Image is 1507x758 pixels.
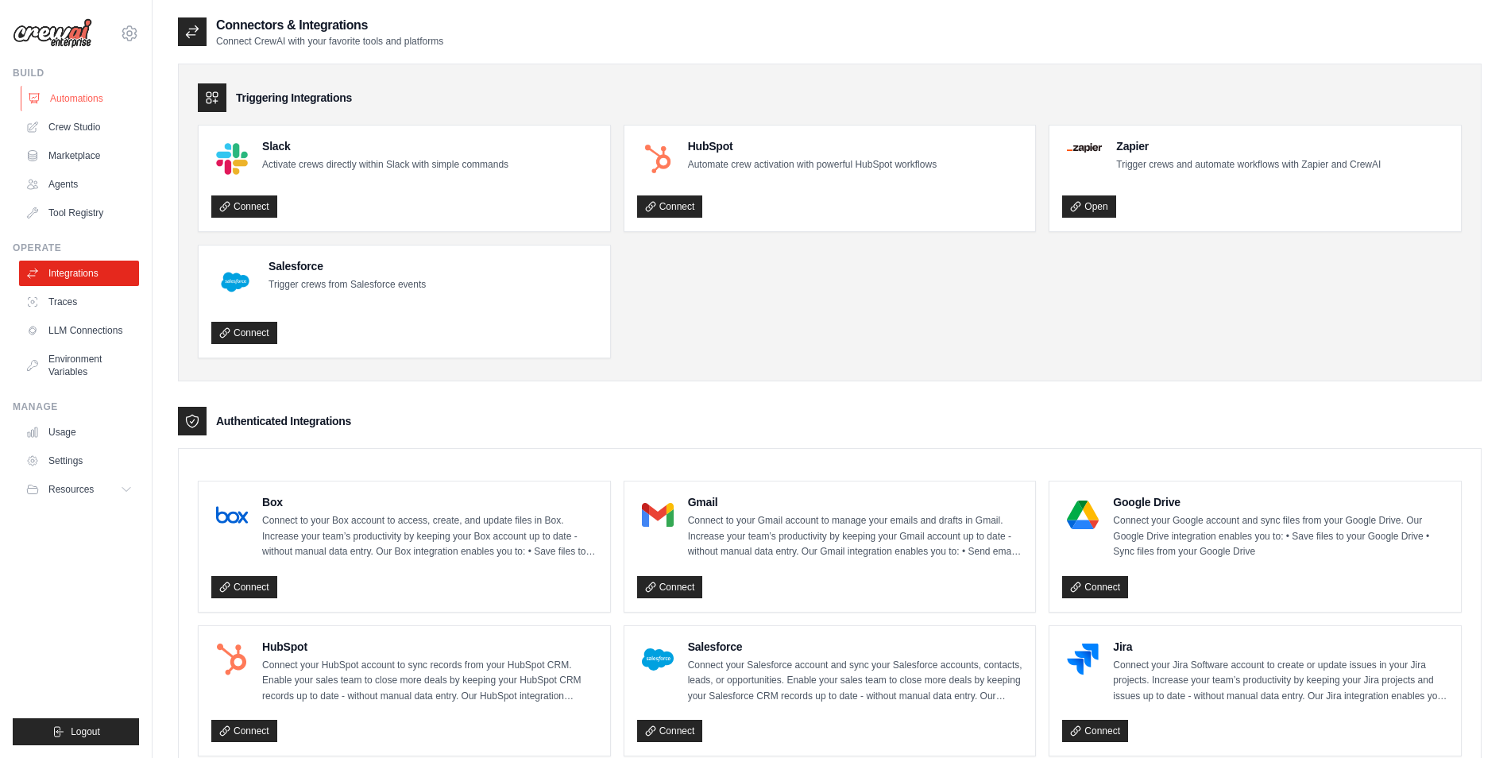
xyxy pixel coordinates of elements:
p: Connect to your Box account to access, create, and update files in Box. Increase your team’s prod... [262,513,597,560]
a: Open [1062,195,1115,218]
img: Box Logo [216,499,248,531]
h4: Zapier [1116,138,1381,154]
h4: Gmail [688,494,1023,510]
p: Connect to your Gmail account to manage your emails and drafts in Gmail. Increase your team’s pro... [688,513,1023,560]
a: Agents [19,172,139,197]
p: Trigger crews and automate workflows with Zapier and CrewAI [1116,157,1381,173]
a: Connect [637,576,703,598]
a: Connect [211,322,277,344]
span: Logout [71,725,100,738]
a: Settings [19,448,139,474]
h4: Salesforce [688,639,1023,655]
p: Connect your Salesforce account and sync your Salesforce accounts, contacts, leads, or opportunit... [688,658,1023,705]
img: Gmail Logo [642,499,674,531]
div: Operate [13,242,139,254]
a: Connect [1062,720,1128,742]
a: Environment Variables [19,346,139,385]
a: Connect [1062,576,1128,598]
h4: Box [262,494,597,510]
img: Salesforce Logo [642,644,674,675]
a: Usage [19,420,139,445]
h4: Google Drive [1113,494,1448,510]
img: Slack Logo [216,143,248,175]
a: Connect [211,576,277,598]
button: Resources [19,477,139,502]
p: Connect your HubSpot account to sync records from your HubSpot CRM. Enable your sales team to clo... [262,658,597,705]
a: LLM Connections [19,318,139,343]
a: Traces [19,289,139,315]
div: Manage [13,400,139,413]
p: Trigger crews from Salesforce events [269,277,426,293]
a: Connect [211,720,277,742]
a: Connect [637,720,703,742]
button: Logout [13,718,139,745]
a: Connect [637,195,703,218]
h3: Authenticated Integrations [216,413,351,429]
p: Automate crew activation with powerful HubSpot workflows [688,157,937,173]
h4: Slack [262,138,508,154]
a: Integrations [19,261,139,286]
img: Jira Logo [1067,644,1099,675]
h2: Connectors & Integrations [216,16,443,35]
p: Connect CrewAI with your favorite tools and platforms [216,35,443,48]
img: Google Drive Logo [1067,499,1099,531]
a: Automations [21,86,141,111]
span: Resources [48,483,94,496]
h4: HubSpot [688,138,937,154]
p: Activate crews directly within Slack with simple commands [262,157,508,173]
h3: Triggering Integrations [236,90,352,106]
img: Logo [13,18,92,48]
img: Zapier Logo [1067,143,1102,153]
img: Salesforce Logo [216,263,254,301]
h4: HubSpot [262,639,597,655]
a: Crew Studio [19,114,139,140]
div: Build [13,67,139,79]
img: HubSpot Logo [642,143,674,175]
a: Tool Registry [19,200,139,226]
a: Marketplace [19,143,139,168]
h4: Salesforce [269,258,426,274]
p: Connect your Google account and sync files from your Google Drive. Our Google Drive integration e... [1113,513,1448,560]
p: Connect your Jira Software account to create or update issues in your Jira projects. Increase you... [1113,658,1448,705]
img: HubSpot Logo [216,644,248,675]
a: Connect [211,195,277,218]
h4: Jira [1113,639,1448,655]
